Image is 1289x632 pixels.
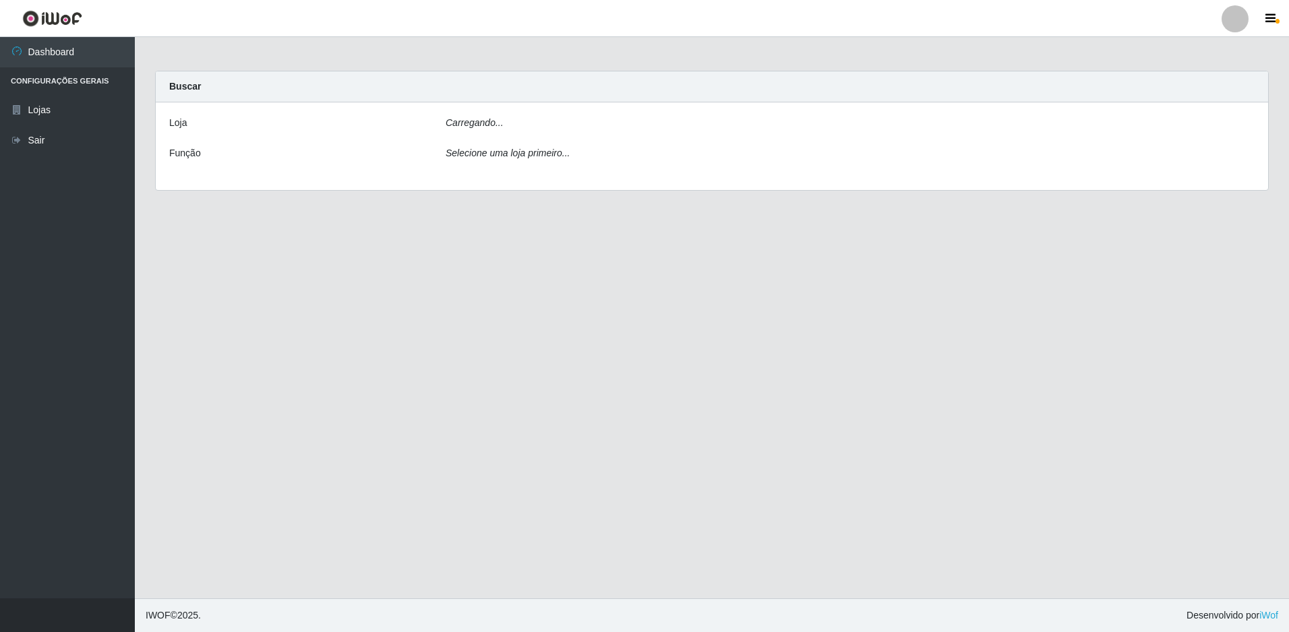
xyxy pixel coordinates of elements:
i: Selecione uma loja primeiro... [446,148,570,158]
span: Desenvolvido por [1187,608,1278,623]
span: © 2025 . [146,608,201,623]
i: Carregando... [446,117,504,128]
strong: Buscar [169,81,201,92]
img: CoreUI Logo [22,10,82,27]
label: Função [169,146,201,160]
span: IWOF [146,610,171,621]
a: iWof [1259,610,1278,621]
label: Loja [169,116,187,130]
